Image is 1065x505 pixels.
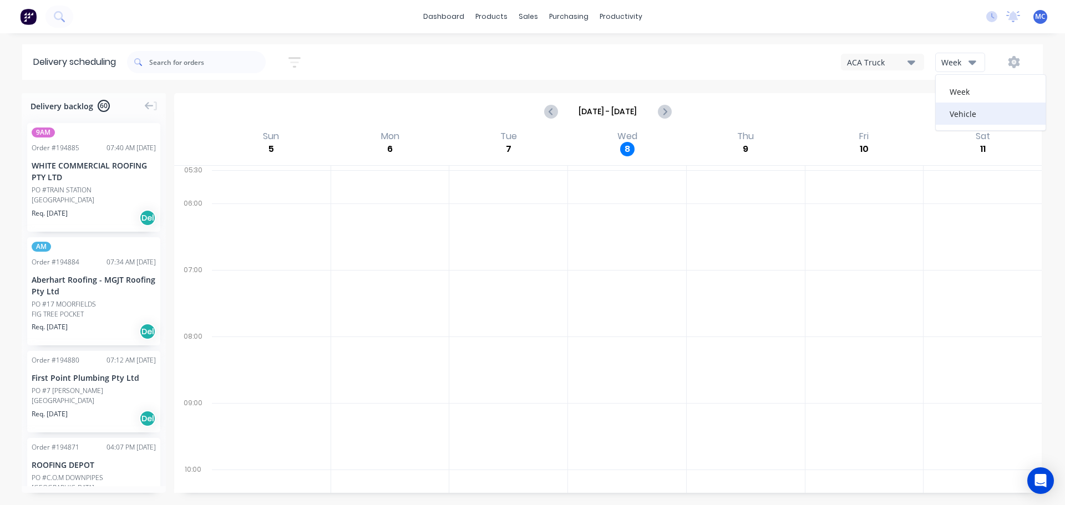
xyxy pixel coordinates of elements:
div: Sat [972,131,993,142]
div: 5 [264,142,278,156]
div: Tue [497,131,520,142]
div: ACA Truck [847,57,907,68]
div: Order # 194885 [32,143,79,153]
div: 7 [501,142,516,156]
div: Del [139,210,156,226]
div: PO #C.O.M DOWNPIPES [32,473,103,483]
div: Vehicle [936,103,1046,125]
div: Del [139,323,156,340]
div: 8 [620,142,635,156]
input: Search for orders [149,51,266,73]
div: Aberhart Roofing - MGJT Roofing Pty Ltd [32,274,156,297]
div: 05:30 [174,164,212,197]
div: ROOFING DEPOT [32,459,156,471]
div: Week [936,80,1046,103]
div: Fri [856,131,872,142]
div: Mon [378,131,403,142]
span: Delivery backlog [31,100,93,112]
div: 06:00 [174,197,212,263]
div: sales [513,8,544,25]
a: dashboard [418,8,470,25]
div: 07:12 AM [DATE] [106,355,156,365]
div: Open Intercom Messenger [1027,467,1054,494]
div: Del [139,410,156,427]
div: [GEOGRAPHIC_DATA] [32,483,156,493]
div: 9 [738,142,753,156]
div: 08:00 [174,330,212,396]
span: 9AM [32,127,55,137]
div: 07:00 [174,263,212,330]
span: 60 [98,100,110,112]
div: purchasing [544,8,594,25]
button: ACA Truck [841,54,924,70]
div: [GEOGRAPHIC_DATA] [32,396,156,406]
div: products [470,8,513,25]
div: PO #TRAIN STATION [32,185,92,195]
div: PO #17 MOORFIELDS [32,299,96,309]
div: Wed [614,131,641,142]
div: 09:00 [174,396,212,463]
div: First Point Plumbing Pty Ltd [32,372,156,384]
div: 11 [976,142,990,156]
span: Req. [DATE] [32,208,68,218]
img: Factory [20,8,37,25]
span: Req. [DATE] [32,322,68,332]
div: FIG TREE POCKET [32,309,156,319]
button: Week [935,53,985,72]
div: [GEOGRAPHIC_DATA] [32,195,156,205]
span: Req. [DATE] [32,409,68,419]
div: 07:34 AM [DATE] [106,257,156,267]
span: MC [1035,12,1046,22]
div: Sun [260,131,282,142]
div: WHITE COMMERCIAL ROOFING PTY LTD [32,160,156,183]
div: Week [941,57,973,68]
div: 04:07 PM [DATE] [106,442,156,452]
span: AM [32,242,51,252]
div: PO #7 [PERSON_NAME] [32,386,103,396]
div: Order # 194884 [32,257,79,267]
div: Order # 194880 [32,355,79,365]
div: Order # 194871 [32,442,79,452]
div: 07:40 AM [DATE] [106,143,156,153]
div: 10 [857,142,871,156]
div: 6 [383,142,397,156]
div: productivity [594,8,648,25]
div: Thu [734,131,757,142]
div: Delivery scheduling [22,44,127,80]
